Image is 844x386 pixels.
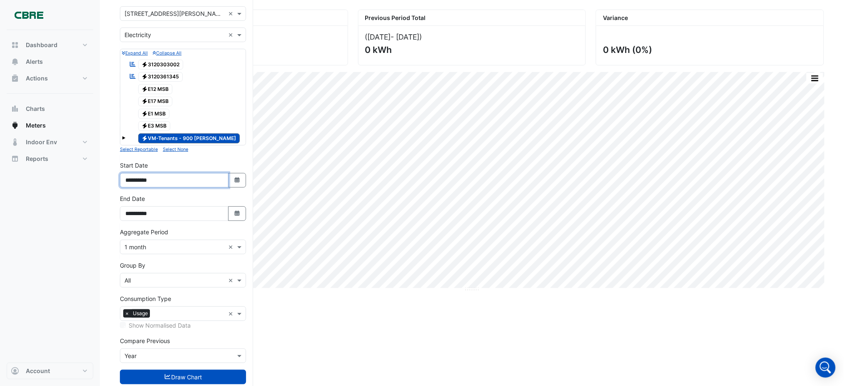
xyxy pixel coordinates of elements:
button: Draw Chart [120,370,246,384]
button: Dashboard [7,37,93,53]
fa-icon: Electricity [142,110,148,117]
button: Select None [163,145,188,153]
div: Previous Period Total [359,10,586,26]
span: Clear [228,276,235,285]
button: Meters [7,117,93,134]
span: E17 MSB [138,97,173,107]
img: Company Logo [10,7,47,23]
span: Clear [228,243,235,251]
span: Usage [131,309,150,318]
span: Actions [26,74,48,83]
button: Alerts [7,53,93,70]
button: Indoor Env [7,134,93,150]
app-icon: Reports [11,155,19,163]
label: Show Normalised Data [129,321,191,330]
app-icon: Indoor Env [11,138,19,146]
app-icon: Alerts [11,58,19,66]
span: Account [26,367,50,375]
span: Meters [26,121,46,130]
fa-icon: Electricity [142,86,148,92]
span: Dashboard [26,41,57,49]
div: ([DATE] ) [365,33,579,41]
span: - [DATE] [391,33,420,41]
span: Charts [26,105,45,113]
span: Alerts [26,58,43,66]
label: Consumption Type [120,294,171,303]
fa-icon: Electricity [142,98,148,105]
div: Selected meters/streams do not support normalisation [120,321,246,330]
label: Start Date [120,161,148,170]
fa-icon: Reportable [129,73,137,80]
app-icon: Meters [11,121,19,130]
small: Select Reportable [120,147,158,152]
button: Select Reportable [120,145,158,153]
button: Account [7,363,93,379]
label: End Date [120,194,145,203]
label: Aggregate Period [120,228,168,236]
span: × [123,309,131,318]
fa-icon: Select Date [234,210,241,217]
span: E3 MSB [138,121,171,131]
app-icon: Charts [11,105,19,113]
span: 3120361345 [138,72,183,82]
small: Expand All [122,50,148,56]
span: VM-Tenants - 900 [PERSON_NAME] [138,133,240,143]
button: Charts [7,100,93,117]
label: Group By [120,261,145,270]
button: More Options [807,73,823,83]
fa-icon: Electricity [142,123,148,129]
div: Variance [596,10,824,26]
fa-icon: Electricity [142,61,148,68]
span: Clear [228,30,235,39]
span: Indoor Env [26,138,57,146]
fa-icon: Electricity [142,74,148,80]
small: Select None [163,147,188,152]
button: Actions [7,70,93,87]
button: Expand All [122,49,148,57]
span: Clear [228,9,235,18]
button: Reports [7,150,93,167]
app-icon: Dashboard [11,41,19,49]
fa-icon: Electricity [142,135,148,141]
span: Clear [228,309,235,318]
app-icon: Actions [11,74,19,83]
span: Reports [26,155,48,163]
div: 0 kWh (0%) [603,45,815,55]
span: E1 MSB [138,109,170,119]
label: Compare Previous [120,336,170,345]
span: E12 MSB [138,84,173,94]
fa-icon: Select Date [234,177,241,184]
fa-icon: Reportable [129,60,137,68]
div: 0 kWh [365,45,578,55]
span: 3120303002 [138,60,184,70]
div: Open Intercom Messenger [816,358,836,378]
small: Collapse All [153,50,182,56]
button: Collapse All [153,49,182,57]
